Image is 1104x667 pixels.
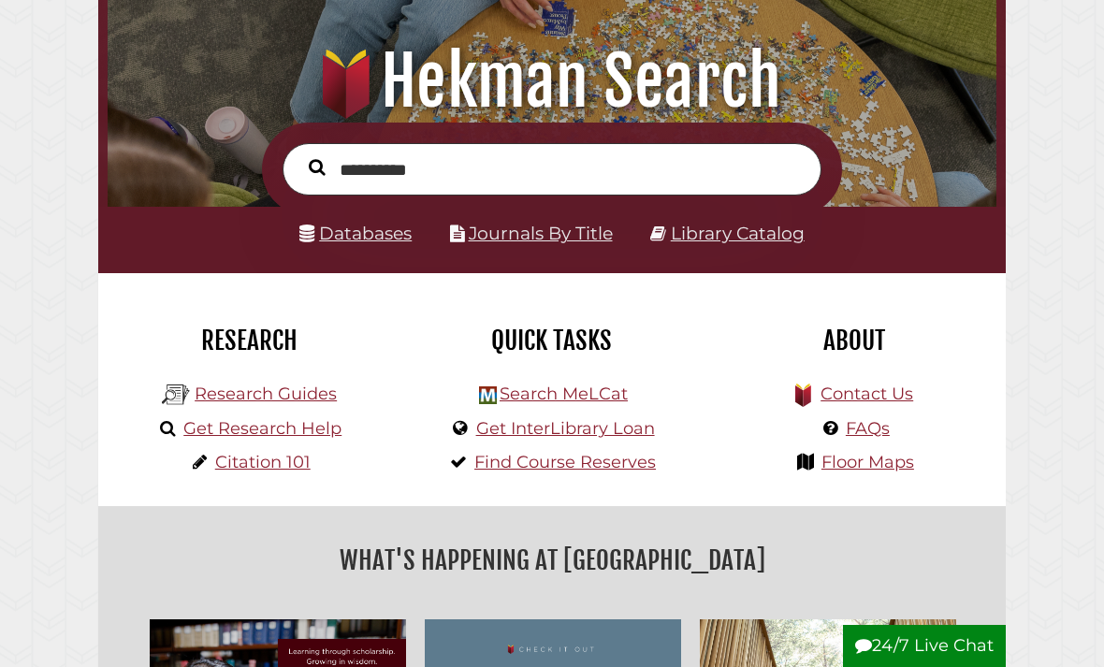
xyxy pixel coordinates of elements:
[476,418,655,439] a: Get InterLibrary Loan
[112,325,386,356] h2: Research
[299,223,412,244] a: Databases
[469,223,613,244] a: Journals By Title
[821,384,913,404] a: Contact Us
[414,325,689,356] h2: Quick Tasks
[124,40,981,123] h1: Hekman Search
[479,386,497,404] img: Hekman Library Logo
[474,452,656,472] a: Find Course Reserves
[183,418,341,439] a: Get Research Help
[500,384,628,404] a: Search MeLCat
[299,155,335,181] button: Search
[112,539,992,582] h2: What's Happening at [GEOGRAPHIC_DATA]
[309,159,326,177] i: Search
[162,381,190,409] img: Hekman Library Logo
[821,452,914,472] a: Floor Maps
[215,452,311,472] a: Citation 101
[671,223,805,244] a: Library Catalog
[195,384,337,404] a: Research Guides
[718,325,992,356] h2: About
[846,418,890,439] a: FAQs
